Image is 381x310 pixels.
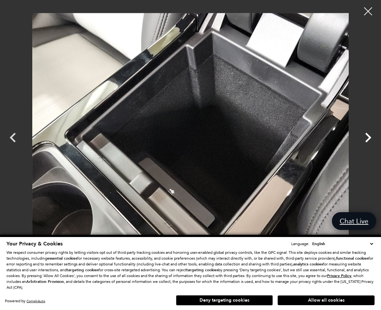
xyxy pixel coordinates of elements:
span: Chat Live [336,217,372,225]
div: Next [358,125,378,154]
div: Language: [291,242,309,246]
a: ComplyAuto [26,299,45,303]
strong: targeting cookies [186,267,218,273]
p: We respect consumer privacy rights by letting visitors opt out of third-party tracking cookies an... [6,250,375,290]
strong: essential cookies [47,256,77,261]
strong: functional cookies [336,256,368,261]
strong: analytics cookies [293,262,323,267]
div: Previous [3,125,23,154]
img: New 2026 Tribeca Blue LAND ROVER Dynamic SE image 25 [32,5,349,258]
u: Privacy Policy [327,273,351,278]
div: Powered by [5,299,45,303]
strong: targeting cookies [67,267,98,273]
button: Allow all cookies [278,295,375,305]
span: Your Privacy & Cookies [6,240,63,247]
button: Deny targeting cookies [176,295,273,305]
a: Chat Live [332,212,376,230]
strong: Arbitration Provision [26,279,64,284]
select: Language Select [311,241,375,247]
